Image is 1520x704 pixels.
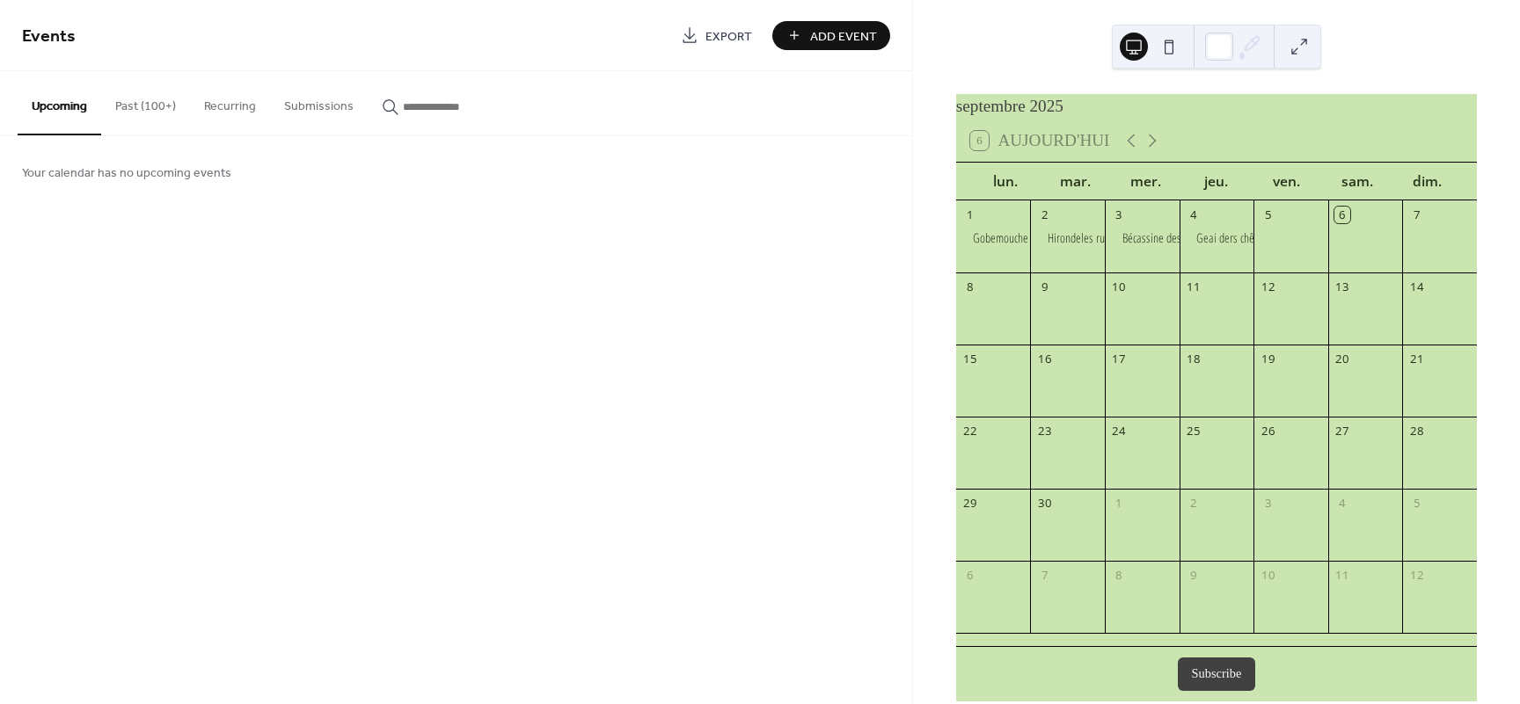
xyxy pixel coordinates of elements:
span: Your calendar has no upcoming events [22,164,231,183]
div: 30 [1037,496,1053,512]
div: 1 [1111,496,1127,512]
button: Past (100+) [101,71,190,134]
button: Recurring [190,71,270,134]
div: Gobemouche noir [956,229,1031,247]
div: 25 [1186,423,1202,439]
button: Subscribe [1178,657,1256,691]
div: dim. [1392,163,1463,200]
div: 16 [1037,351,1053,367]
div: 6 [1334,207,1350,222]
div: 24 [1111,423,1127,439]
div: lun. [970,163,1041,200]
div: 28 [1409,423,1425,439]
div: Gobemouche noir [973,229,1048,247]
div: mar. [1041,163,1111,200]
div: 17 [1111,351,1127,367]
div: 7 [1409,207,1425,222]
div: 27 [1334,423,1350,439]
div: 10 [1260,568,1275,584]
div: mer. [1111,163,1181,200]
div: 29 [962,496,978,512]
div: Bécassine des marais [1105,229,1180,247]
div: jeu. [1181,163,1252,200]
span: Events [22,19,76,54]
span: Export [705,27,752,46]
div: 12 [1260,279,1275,294]
div: Hirondeles rustiques [1030,229,1105,247]
div: 13 [1334,279,1350,294]
a: Export [668,21,765,50]
div: 15 [962,351,978,367]
div: 19 [1260,351,1275,367]
div: 11 [1186,279,1202,294]
div: 7 [1037,568,1053,584]
div: 14 [1409,279,1425,294]
div: 9 [1186,568,1202,584]
div: septembre 2025 [956,94,1477,120]
div: 22 [962,423,978,439]
div: 5 [1409,496,1425,512]
div: sam. [1322,163,1392,200]
div: Hirondeles rustiques [1048,229,1135,247]
div: 6 [962,568,978,584]
div: 9 [1037,279,1053,294]
div: 3 [1111,207,1127,222]
div: 12 [1409,568,1425,584]
div: 11 [1334,568,1350,584]
div: 8 [1111,568,1127,584]
div: 8 [962,279,978,294]
div: 2 [1037,207,1053,222]
div: 1 [962,207,978,222]
div: 4 [1334,496,1350,512]
button: Submissions [270,71,368,134]
div: 26 [1260,423,1275,439]
div: 20 [1334,351,1350,367]
div: ven. [1252,163,1322,200]
div: Geai ders chênes [1196,229,1269,247]
div: 3 [1260,496,1275,512]
div: 10 [1111,279,1127,294]
button: Add Event [772,21,890,50]
div: 23 [1037,423,1053,439]
button: Upcoming [18,71,101,135]
div: Bécassine des marais [1122,229,1213,247]
div: 4 [1186,207,1202,222]
div: 2 [1186,496,1202,512]
div: 5 [1260,207,1275,222]
div: 21 [1409,351,1425,367]
div: 18 [1186,351,1202,367]
div: Geai ders chênes [1180,229,1254,247]
span: Add Event [810,27,877,46]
